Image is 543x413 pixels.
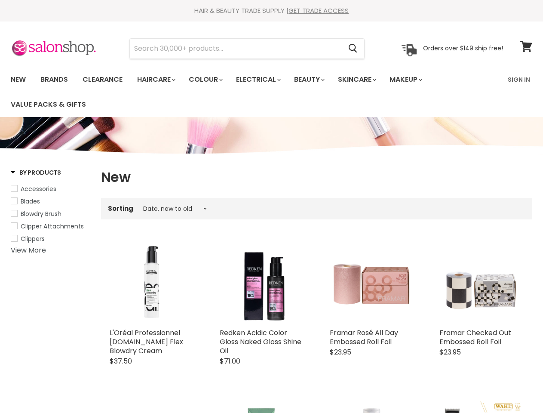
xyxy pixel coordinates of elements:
img: L'Oréal Professionnel Tecni.Art Flex Blowdry Cream [110,240,194,324]
span: Blowdry Brush [21,210,61,218]
a: Haircare [131,71,181,89]
img: Framar Rosé All Day Embossed Roll Foil [330,240,414,324]
label: Sorting [108,205,133,212]
a: Framar Checked Out Embossed Roll Foil Framar Checked Out Embossed Roll Foil [439,240,524,324]
a: View More [11,245,46,255]
form: Product [129,38,365,59]
p: Orders over $149 ship free! [423,44,503,52]
span: Clipper Attachments [21,222,84,231]
a: Blades [11,197,90,206]
img: Redken Acidic Color Gloss Naked Gloss Shine Oil [220,240,304,324]
h3: By Products [11,168,61,177]
a: Sign In [503,71,535,89]
span: $23.95 [330,347,351,357]
a: GET TRADE ACCESS [288,6,349,15]
a: Value Packs & Gifts [4,96,92,114]
img: Framar Checked Out Embossed Roll Foil [439,240,524,324]
span: $23.95 [439,347,461,357]
span: $71.00 [220,356,240,366]
a: Clearance [76,71,129,89]
h1: New [101,168,532,186]
ul: Main menu [4,67,503,117]
a: Electrical [230,71,286,89]
input: Search [130,39,341,59]
a: Brands [34,71,74,89]
a: Colour [182,71,228,89]
a: Framar Rosé All Day Embossed Roll Foil [330,328,398,347]
span: $37.50 [110,356,132,366]
a: Clippers [11,234,90,243]
a: Makeup [383,71,427,89]
a: Skincare [331,71,381,89]
a: Redken Acidic Color Gloss Naked Gloss Shine Oil [220,328,301,356]
span: Blades [21,197,40,206]
a: Blowdry Brush [11,209,90,219]
a: Framar Rosé All Day Embossed Roll Foil Framar Rosé All Day Embossed Roll Foil [330,240,414,324]
span: Accessories [21,185,56,193]
span: Clippers [21,234,45,243]
a: Accessories [11,184,90,194]
button: Search [341,39,364,59]
a: L'Oréal Professionnel [DOMAIN_NAME] Flex Blowdry Cream [110,328,183,356]
a: Clipper Attachments [11,222,90,231]
a: Beauty [288,71,330,89]
a: New [4,71,32,89]
a: Framar Checked Out Embossed Roll Foil [439,328,511,347]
